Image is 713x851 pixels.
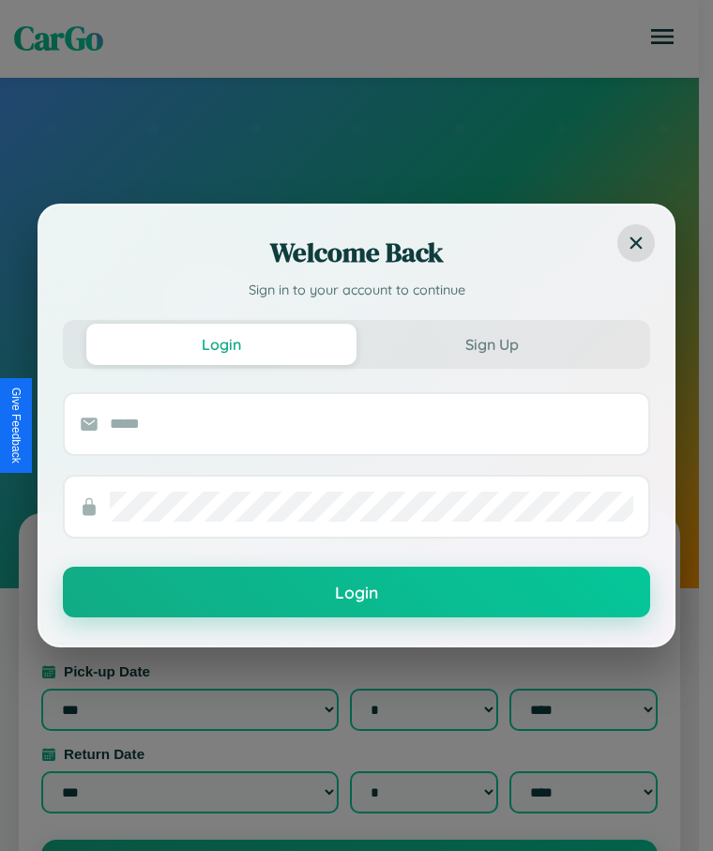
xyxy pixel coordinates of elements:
h2: Welcome Back [63,234,650,271]
button: Login [63,567,650,617]
button: Sign Up [356,324,627,365]
button: Login [86,324,356,365]
p: Sign in to your account to continue [63,281,650,301]
div: Give Feedback [9,388,23,463]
